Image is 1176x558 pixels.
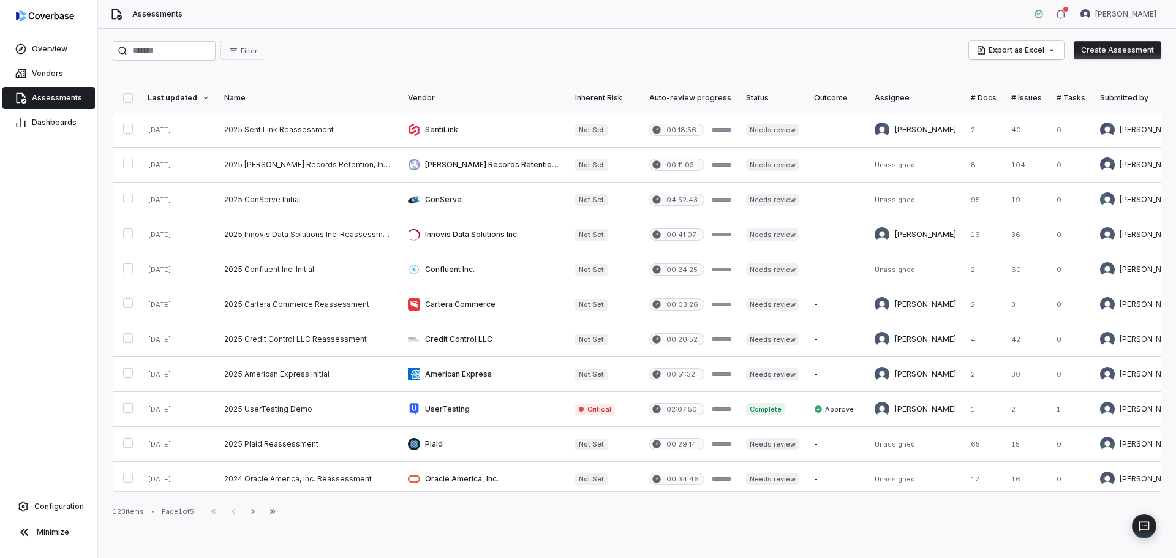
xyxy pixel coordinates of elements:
[875,123,889,137] img: Jason Boland avatar
[151,507,154,516] div: •
[807,252,867,287] td: -
[807,462,867,497] td: -
[807,427,867,462] td: -
[1100,402,1115,417] img: Michael Violante avatar
[875,93,956,103] div: Assignee
[1011,93,1042,103] div: # Issues
[875,297,889,312] img: Bridget Seagraves avatar
[1074,41,1161,59] button: Create Assessment
[1100,297,1115,312] img: Bridget Seagraves avatar
[1100,472,1115,486] img: Robert Latcham avatar
[221,42,265,60] button: Filter
[875,367,889,382] img: Bridget Seagraves avatar
[37,527,69,537] span: Minimize
[32,118,77,127] span: Dashboards
[241,47,257,56] span: Filter
[1100,367,1115,382] img: Bridget Seagraves avatar
[807,217,867,252] td: -
[807,183,867,217] td: -
[1095,9,1156,19] span: [PERSON_NAME]
[408,93,560,103] div: Vendor
[807,113,867,148] td: -
[16,10,74,22] img: logo-D7KZi-bG.svg
[32,69,63,78] span: Vendors
[969,41,1064,59] button: Export as Excel
[132,9,183,19] span: Assessments
[1100,192,1115,207] img: Travis Helton avatar
[5,496,92,518] a: Configuration
[2,87,95,109] a: Assessments
[807,148,867,183] td: -
[32,93,82,103] span: Assessments
[1100,262,1115,277] img: George Munyua avatar
[1057,93,1085,103] div: # Tasks
[1100,123,1115,137] img: Jason Boland avatar
[807,322,867,357] td: -
[162,507,194,516] div: Page 1 of 5
[875,402,889,417] img: Michael Violante avatar
[807,357,867,392] td: -
[807,287,867,322] td: -
[1100,157,1115,172] img: Jason Boland avatar
[746,93,799,103] div: Status
[1100,332,1115,347] img: Bridget Seagraves avatar
[34,502,84,511] span: Configuration
[2,62,95,85] a: Vendors
[2,111,95,134] a: Dashboards
[814,93,860,103] div: Outcome
[113,507,144,516] div: 123 items
[32,44,67,54] span: Overview
[1073,5,1164,23] button: Jason Boland avatar[PERSON_NAME]
[575,93,635,103] div: Inherent Risk
[875,227,889,242] img: Bridget Seagraves avatar
[649,93,731,103] div: Auto-review progress
[875,332,889,347] img: Bridget Seagraves avatar
[224,93,393,103] div: Name
[148,93,209,103] div: Last updated
[1080,9,1090,19] img: Jason Boland avatar
[971,93,997,103] div: # Docs
[2,38,95,60] a: Overview
[1100,227,1115,242] img: Bridget Seagraves avatar
[5,520,92,545] button: Minimize
[1100,437,1115,451] img: Ryan Jenkins avatar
